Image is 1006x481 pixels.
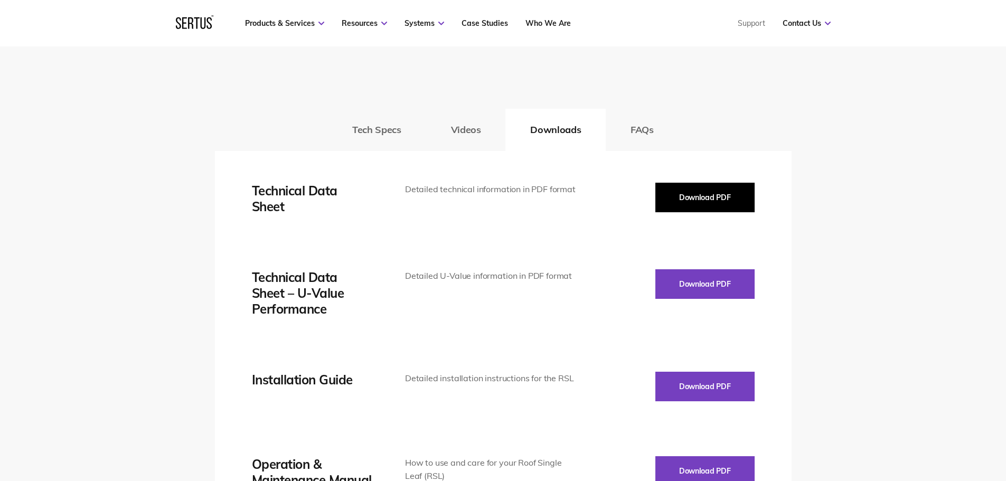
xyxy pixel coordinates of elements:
button: Download PDF [655,269,755,299]
a: Contact Us [783,18,831,28]
button: Download PDF [655,183,755,212]
div: Technical Data Sheet – U-Value Performance [252,269,373,317]
button: FAQs [606,109,679,151]
a: Case Studies [462,18,508,28]
button: Tech Specs [327,109,426,151]
a: Products & Services [245,18,324,28]
button: Videos [426,109,506,151]
button: Download PDF [655,372,755,401]
div: Detailed U-Value information in PDF format [405,269,580,283]
div: Installation Guide [252,372,373,388]
div: Detailed installation instructions for the RSL [405,372,580,385]
a: Who We Are [525,18,571,28]
div: Detailed technical information in PDF format [405,183,580,196]
iframe: Chat Widget [816,359,1006,481]
div: Technical Data Sheet [252,183,373,214]
a: Resources [342,18,387,28]
a: Systems [405,18,444,28]
a: Support [738,18,765,28]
